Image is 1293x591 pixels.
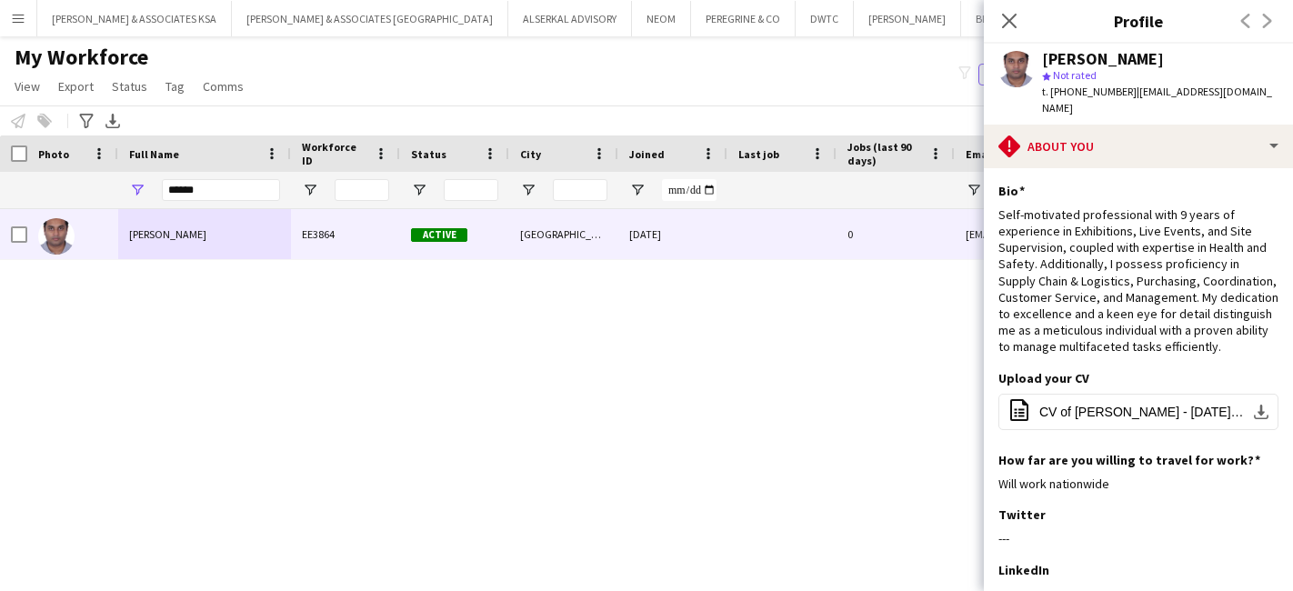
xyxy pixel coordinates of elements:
img: Bino Mathew [38,218,75,255]
span: Jobs (last 90 days) [847,140,922,167]
span: CV of [PERSON_NAME] - [DATE] (1).pdf [1039,405,1245,419]
div: [PERSON_NAME] [1042,51,1164,67]
button: Black Orange [961,1,1055,36]
span: City [520,147,541,161]
button: Open Filter Menu [302,182,318,198]
a: View [7,75,47,98]
a: Export [51,75,101,98]
button: ALSERKAL ADVISORY [508,1,632,36]
div: Will work nationwide [998,476,1278,492]
button: Everyone6,004 [978,64,1069,85]
span: Not rated [1053,68,1097,82]
button: Open Filter Menu [520,182,536,198]
div: [DATE] [618,209,727,259]
span: Tag [165,78,185,95]
span: My Workforce [15,44,148,71]
span: Last job [738,147,779,161]
div: --- [998,530,1278,546]
input: Status Filter Input [444,179,498,201]
a: Tag [158,75,192,98]
input: City Filter Input [553,179,607,201]
input: Workforce ID Filter Input [335,179,389,201]
h3: Twitter [998,506,1046,523]
button: Open Filter Menu [129,182,145,198]
span: Full Name [129,147,179,161]
span: Workforce ID [302,140,367,167]
button: Open Filter Menu [966,182,982,198]
span: Status [411,147,446,161]
div: Self-motivated professional with 9 years of experience in Exhibitions, Live Events, and Site Supe... [998,206,1278,356]
button: DWTC [796,1,854,36]
h3: LinkedIn [998,562,1049,578]
h3: Profile [984,9,1293,33]
button: [PERSON_NAME] [854,1,961,36]
input: Joined Filter Input [662,179,717,201]
span: Comms [203,78,244,95]
a: Comms [195,75,251,98]
button: Open Filter Menu [411,182,427,198]
span: [PERSON_NAME] [129,227,206,241]
h3: How far are you willing to travel for work? [998,452,1260,468]
span: Photo [38,147,69,161]
span: | [EMAIL_ADDRESS][DOMAIN_NAME] [1042,85,1272,115]
span: t. [PHONE_NUMBER] [1042,85,1137,98]
h3: Upload your CV [998,370,1089,386]
span: View [15,78,40,95]
h3: Bio [998,183,1025,199]
span: Joined [629,147,665,161]
span: Email [966,147,995,161]
input: Full Name Filter Input [162,179,280,201]
a: Status [105,75,155,98]
div: EE3864 [291,209,400,259]
button: Open Filter Menu [629,182,646,198]
app-action-btn: Advanced filters [75,110,97,132]
button: CV of [PERSON_NAME] - [DATE] (1).pdf [998,394,1278,430]
button: [PERSON_NAME] & ASSOCIATES [GEOGRAPHIC_DATA] [232,1,508,36]
button: [PERSON_NAME] & ASSOCIATES KSA [37,1,232,36]
button: PEREGRINE & CO [691,1,796,36]
span: Status [112,78,147,95]
span: Export [58,78,94,95]
div: [GEOGRAPHIC_DATA] [509,209,618,259]
span: Active [411,228,467,242]
div: About you [984,125,1293,168]
button: NEOM [632,1,691,36]
app-action-btn: Export XLSX [102,110,124,132]
div: 0 [837,209,955,259]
